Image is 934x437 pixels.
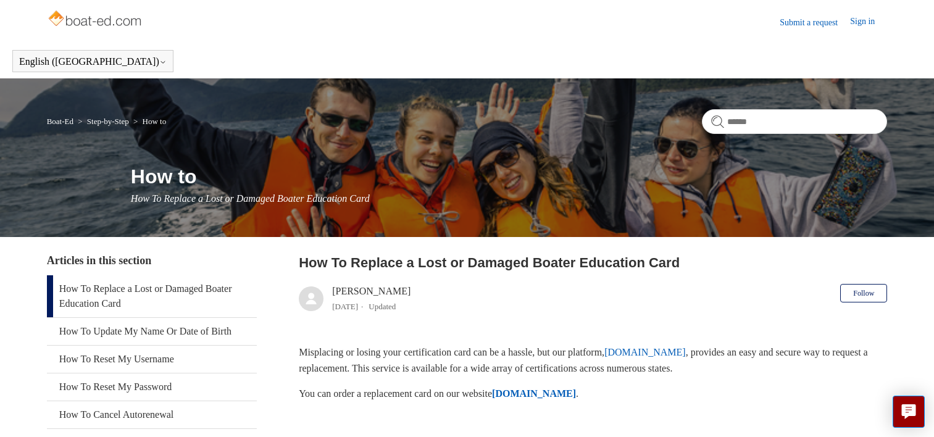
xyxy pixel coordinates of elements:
a: How To Reset My Password [47,373,257,401]
a: Boat-Ed [47,117,73,126]
button: English ([GEOGRAPHIC_DATA]) [19,56,167,67]
input: Search [702,109,887,134]
a: [DOMAIN_NAME] [604,347,686,357]
img: Boat-Ed Help Center home page [47,7,145,32]
a: How to [143,117,167,126]
li: Updated [369,302,396,311]
div: [PERSON_NAME] [332,284,411,314]
button: Live chat [893,396,925,428]
a: Submit a request [780,16,850,29]
li: Boat-Ed [47,117,76,126]
a: How To Update My Name Or Date of Birth [47,318,257,345]
button: Follow Article [840,284,887,302]
p: Misplacing or losing your certification card can be a hassle, but our platform, , provides an eas... [299,344,887,376]
a: How To Cancel Autorenewal [47,401,257,428]
a: [DOMAIN_NAME] [492,388,576,399]
h2: How To Replace a Lost or Damaged Boater Education Card [299,252,887,273]
li: How to [131,117,166,126]
span: How To Replace a Lost or Damaged Boater Education Card [131,193,370,204]
a: How To Reset My Username [47,346,257,373]
span: You can order a replacement card on our website [299,388,492,399]
h1: How to [131,162,888,191]
a: Step-by-Step [87,117,129,126]
span: . [576,388,578,399]
a: How To Replace a Lost or Damaged Boater Education Card [47,275,257,317]
li: Step-by-Step [75,117,131,126]
time: 04/08/2025, 12:48 [332,302,358,311]
a: Sign in [850,15,887,30]
span: Articles in this section [47,254,151,267]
